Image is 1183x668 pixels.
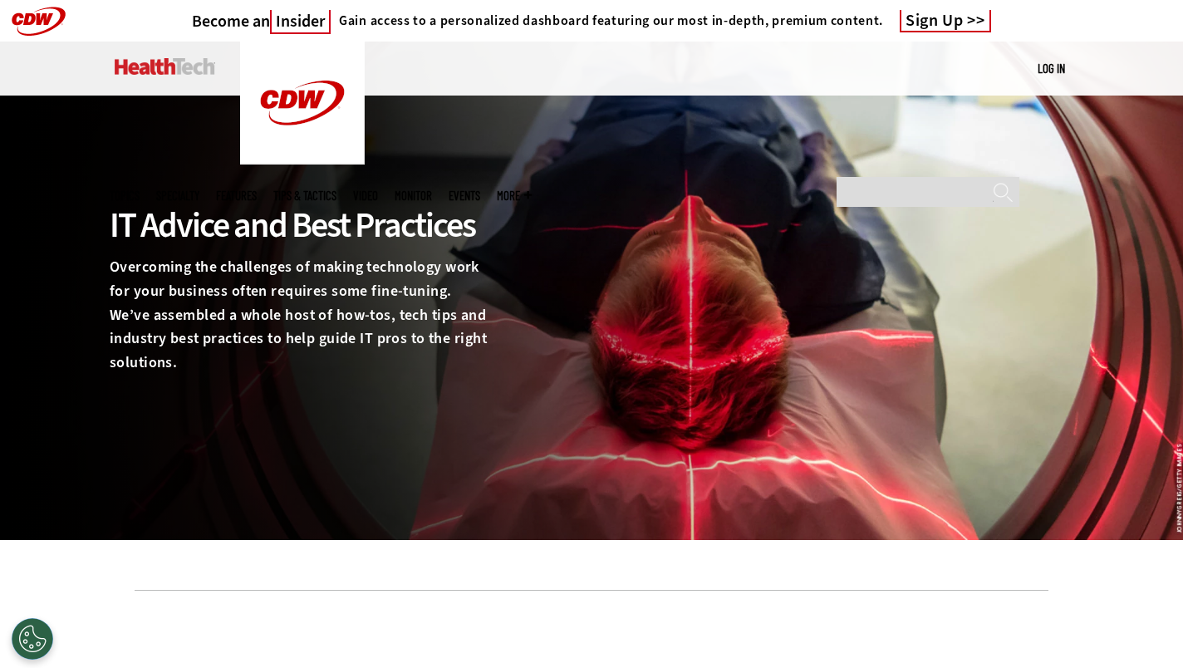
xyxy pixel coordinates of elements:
[110,255,495,375] p: Overcoming the challenges of making technology work for your business often requires some fine-tu...
[395,189,432,202] a: MonITor
[192,11,331,32] h3: Become an
[449,189,480,202] a: Events
[1038,60,1065,77] div: User menu
[1038,61,1065,76] a: Log in
[12,618,53,660] button: Open Preferences
[900,10,991,32] a: Sign Up
[353,189,378,202] a: Video
[115,58,215,75] img: Home
[110,189,140,202] span: Topics
[240,151,365,169] a: CDW
[273,189,336,202] a: Tips & Tactics
[497,189,532,202] span: More
[12,618,53,660] div: Cookies Settings
[270,10,331,34] span: Insider
[339,12,883,29] h4: Gain access to a personalized dashboard featuring our most in-depth, premium content.
[240,42,365,165] img: Home
[156,189,199,202] span: Specialty
[331,12,883,29] a: Gain access to a personalized dashboard featuring our most in-depth, premium content.
[216,189,257,202] a: Features
[110,203,495,248] div: IT Advice and Best Practices
[192,11,331,32] a: Become anInsider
